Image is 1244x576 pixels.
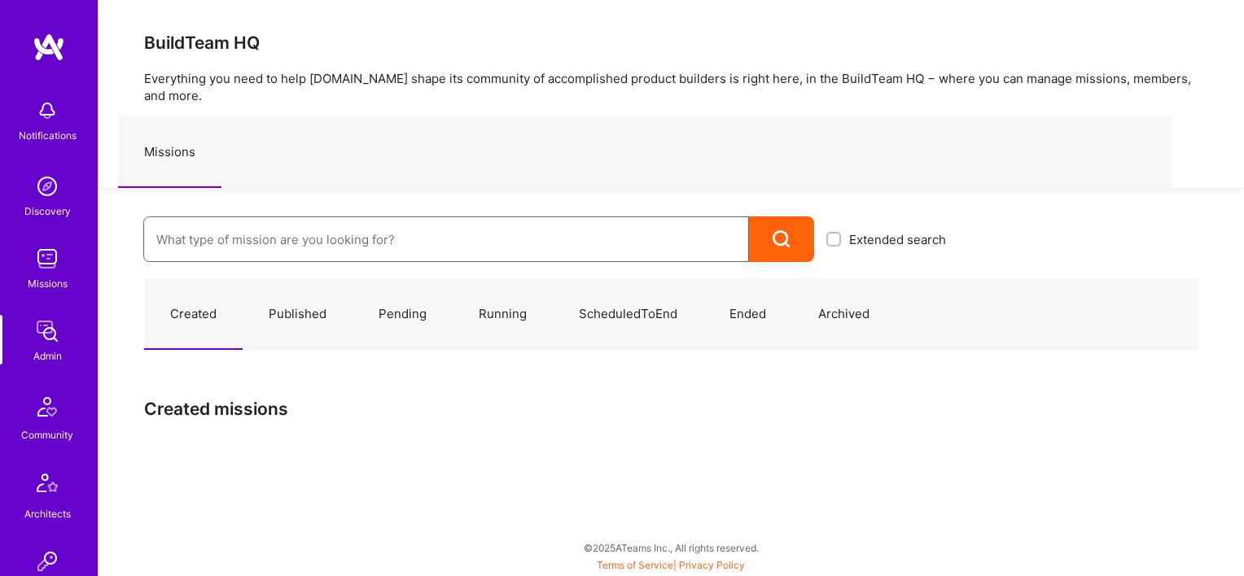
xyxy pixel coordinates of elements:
img: Community [28,387,67,426]
div: Architects [24,505,71,522]
div: Community [21,426,73,443]
img: logo [33,33,65,62]
p: Everything you need to help [DOMAIN_NAME] shape its community of accomplished product builders is... [144,70,1198,104]
i: icon Search [773,230,791,249]
a: Ended [703,279,792,350]
div: Discovery [24,203,71,220]
img: discovery [31,170,64,203]
h3: Created missions [144,399,1198,419]
a: Created [144,279,243,350]
img: Architects [28,466,67,505]
a: ScheduledToEnd [553,279,703,350]
a: Published [243,279,353,350]
img: teamwork [31,242,64,275]
input: What type of mission are you looking for? [156,219,736,260]
img: bell [31,94,64,127]
span: | [597,559,745,571]
img: admin teamwork [31,315,64,347]
div: © 2025 ATeams Inc., All rights reserved. [98,527,1244,568]
a: Pending [353,279,453,350]
a: Archived [792,279,896,350]
span: Extended search [849,231,946,248]
div: Admin [33,347,62,364]
a: Missions [118,117,221,188]
div: Missions [28,275,68,292]
h3: BuildTeam HQ [144,33,1198,53]
div: Notifications [19,127,77,144]
a: Terms of Service [597,559,673,571]
a: Privacy Policy [679,559,745,571]
a: Running [453,279,553,350]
